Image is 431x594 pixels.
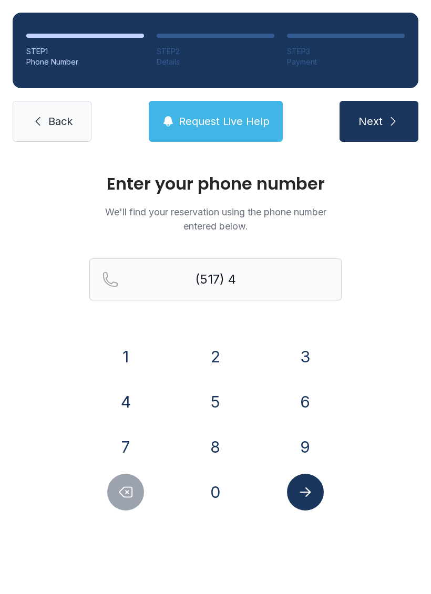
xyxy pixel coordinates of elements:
button: Submit lookup form [287,474,324,510]
span: Request Live Help [179,114,270,129]
button: 5 [197,383,234,420]
p: We'll find your reservation using the phone number entered below. [89,205,342,233]
button: 9 [287,429,324,465]
button: 4 [107,383,144,420]
div: STEP 3 [287,46,405,57]
button: 8 [197,429,234,465]
div: Payment [287,57,405,67]
button: 1 [107,338,144,375]
div: STEP 1 [26,46,144,57]
button: 6 [287,383,324,420]
input: Reservation phone number [89,258,342,300]
button: 2 [197,338,234,375]
div: Details [157,57,274,67]
div: STEP 2 [157,46,274,57]
button: 3 [287,338,324,375]
button: 0 [197,474,234,510]
button: 7 [107,429,144,465]
span: Next [358,114,383,129]
button: Delete number [107,474,144,510]
h1: Enter your phone number [89,175,342,192]
div: Phone Number [26,57,144,67]
span: Back [48,114,73,129]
